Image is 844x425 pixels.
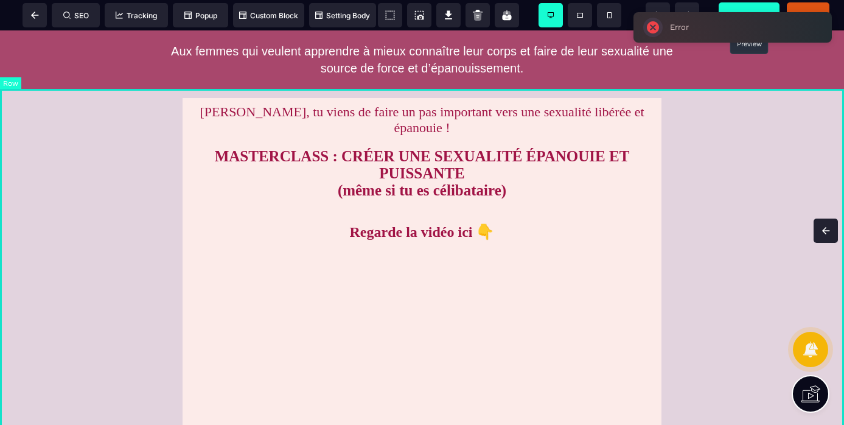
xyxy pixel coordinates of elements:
[183,187,661,216] h2: Regarde la vidéo ici 👇
[796,10,820,19] span: Publier
[315,11,370,20] span: Setting Body
[164,9,680,49] text: Aux femmes qui veulent apprendre à mieux connaître leur corps et faire de leur sexualité une sour...
[378,3,402,27] span: View components
[116,11,157,20] span: Tracking
[183,68,661,111] h2: [PERSON_NAME], tu viens de faire un pas important vers une sexualité libérée et épanouie !
[183,111,661,175] h1: MASTERCLASS : CRÉER UNE SEXUALITÉ ÉPANOUIE ET PUISSANTE (même si tu es célibataire)
[719,2,779,27] span: Preview
[407,3,431,27] span: Screenshot
[184,11,217,20] span: Popup
[239,11,298,20] span: Custom Block
[63,11,89,20] span: SEO
[727,10,772,19] span: Previsualiser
